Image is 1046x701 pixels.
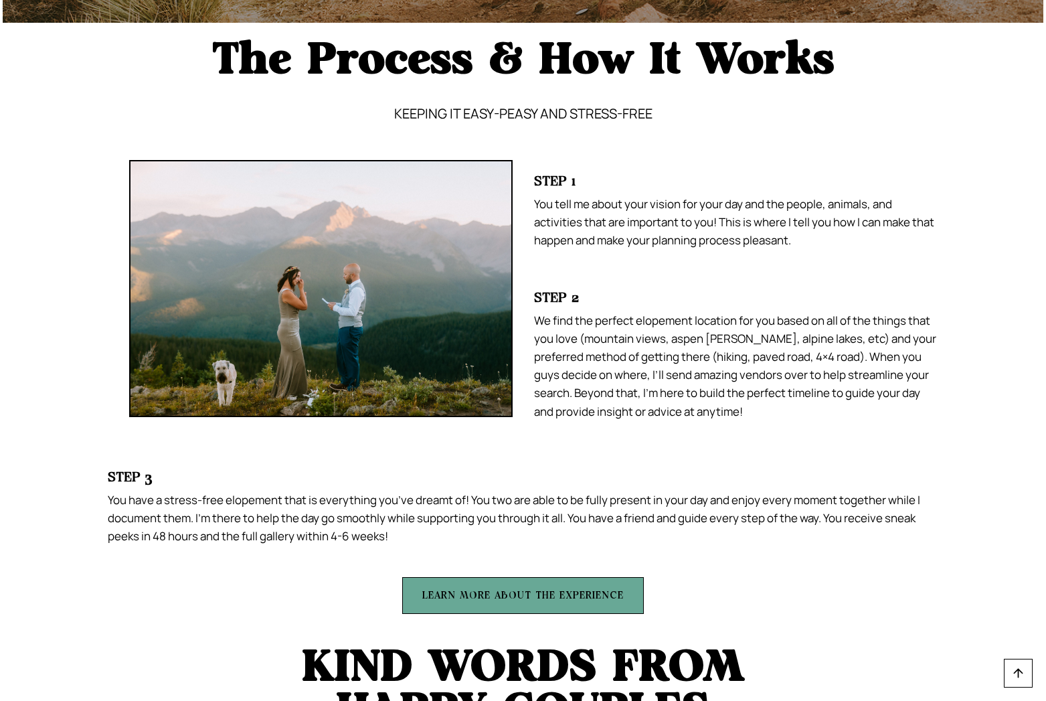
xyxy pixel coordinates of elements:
span: Learn more about the experience [422,588,624,603]
p: You tell me about your vision for your day and the people, animals, and activities that are impor... [534,195,939,250]
p: You have a stress-free elopement that is everything you’ve dreamt of! You two are able to be full... [108,491,939,546]
p: We find the perfect elopement location for you based on all of the things that you love (mountain... [534,311,939,420]
strong: The Process & How It Works [212,39,835,82]
strong: STEP 2 [534,291,579,305]
strong: STEP 3 [108,471,153,484]
a: Learn more about the experience [402,577,644,614]
strong: STEP 1 [534,175,576,188]
a: Scroll to top [1004,659,1033,688]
